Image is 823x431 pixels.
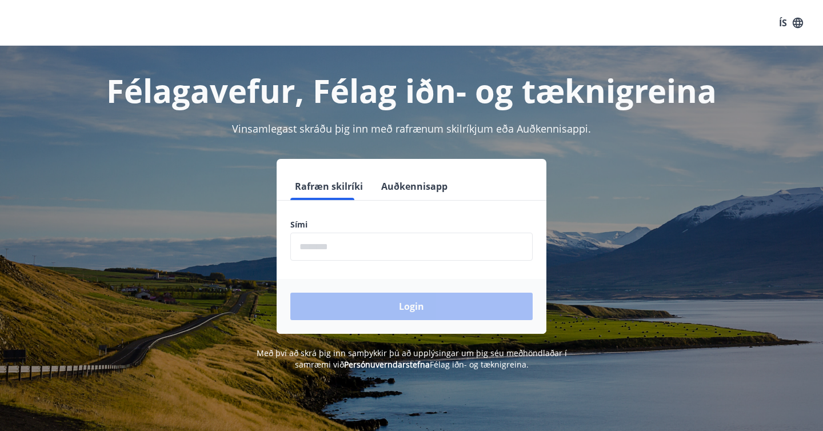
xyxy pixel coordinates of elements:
[344,359,430,370] a: Persónuverndarstefna
[773,13,809,33] button: ÍS
[257,348,567,370] span: Með því að skrá þig inn samþykkir þú að upplýsingar um þig séu meðhöndlaðar í samræmi við Félag i...
[290,219,533,230] label: Sími
[290,173,367,200] button: Rafræn skilríki
[377,173,452,200] button: Auðkennisapp
[14,69,809,112] h1: Félagavefur, Félag iðn- og tæknigreina
[232,122,591,135] span: Vinsamlegast skráðu þig inn með rafrænum skilríkjum eða Auðkennisappi.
